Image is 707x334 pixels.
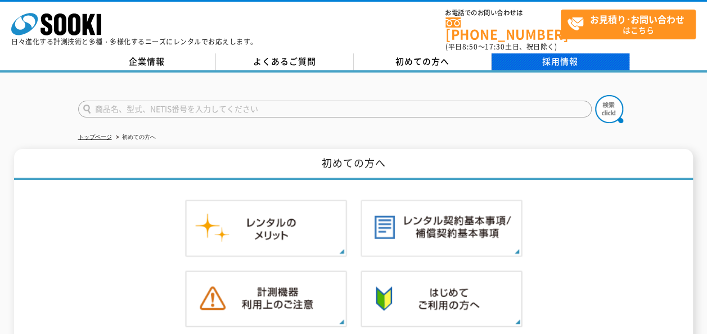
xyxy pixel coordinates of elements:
[361,200,523,257] img: レンタル契約基本事項／補償契約基本事項
[361,270,523,328] img: 初めての方へ
[590,12,685,26] strong: お見積り･お問い合わせ
[78,101,592,118] input: 商品名、型式、NETIS番号を入力してください
[78,53,216,70] a: 企業情報
[11,38,258,45] p: 日々進化する計測技術と多種・多様化するニーズにレンタルでお応えします。
[492,53,629,70] a: 採用情報
[395,55,449,67] span: 初めての方へ
[185,270,347,328] img: 計測機器ご利用上のご注意
[485,42,505,52] span: 17:30
[462,42,478,52] span: 8:50
[14,149,693,180] h1: 初めての方へ
[445,10,561,16] span: お電話でのお問い合わせは
[445,42,557,52] span: (平日 ～ 土日、祝日除く)
[216,53,354,70] a: よくあるご質問
[78,134,112,140] a: トップページ
[114,132,156,143] li: 初めての方へ
[561,10,696,39] a: お見積り･お問い合わせはこちら
[185,200,347,257] img: レンタルのメリット
[595,95,623,123] img: btn_search.png
[354,53,492,70] a: 初めての方へ
[445,17,561,40] a: [PHONE_NUMBER]
[567,10,695,38] span: はこちら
